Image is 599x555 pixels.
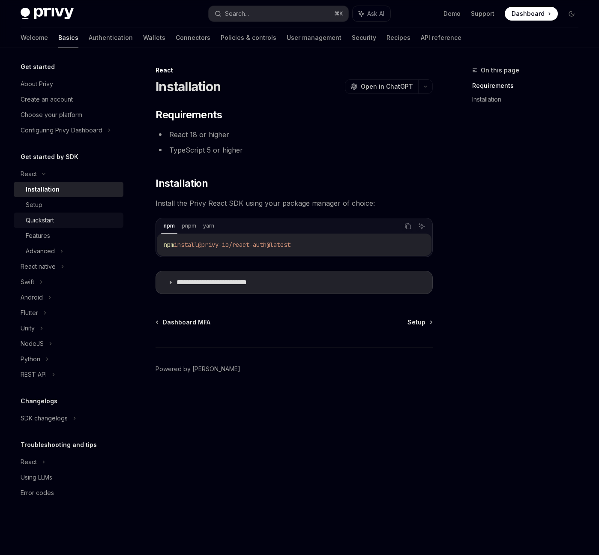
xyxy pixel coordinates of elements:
li: React 18 or higher [156,129,433,141]
span: Install the Privy React SDK using your package manager of choice: [156,197,433,209]
div: Advanced [26,246,55,256]
span: On this page [481,65,519,75]
a: Powered by [PERSON_NAME] [156,365,240,373]
a: Policies & controls [221,27,276,48]
a: About Privy [14,76,123,92]
div: Error codes [21,488,54,498]
button: Copy the contents from the code block [402,221,413,232]
div: REST API [21,369,47,380]
span: install [174,241,198,249]
a: Dashboard MFA [156,318,210,327]
div: Flutter [21,308,38,318]
h5: Get started [21,62,55,72]
a: Authentication [89,27,133,48]
a: Support [471,9,494,18]
a: User management [287,27,341,48]
span: Dashboard [512,9,545,18]
div: Quickstart [26,215,54,225]
a: Dashboard [505,7,558,21]
button: Ask AI [353,6,390,21]
span: npm [164,241,174,249]
div: React [21,457,37,467]
a: Security [352,27,376,48]
div: Setup [26,200,42,210]
div: pnpm [179,221,199,231]
span: Installation [156,177,208,190]
span: Dashboard MFA [163,318,210,327]
button: Search...⌘K [209,6,348,21]
a: Choose your platform [14,107,123,123]
span: Setup [407,318,425,327]
div: npm [161,221,177,231]
a: Installation [472,93,585,106]
div: Create an account [21,94,73,105]
a: Basics [58,27,78,48]
div: Installation [26,184,60,195]
span: Requirements [156,108,222,122]
div: Choose your platform [21,110,82,120]
a: Recipes [386,27,410,48]
h5: Troubleshooting and tips [21,440,97,450]
div: SDK changelogs [21,413,68,423]
span: @privy-io/react-auth@latest [198,241,291,249]
div: React native [21,261,56,272]
div: Swift [21,277,34,287]
a: Quickstart [14,213,123,228]
a: Requirements [472,79,585,93]
button: Open in ChatGPT [345,79,418,94]
h5: Get started by SDK [21,152,78,162]
span: Open in ChatGPT [361,82,413,91]
h5: Changelogs [21,396,57,406]
div: React [156,66,433,75]
a: Connectors [176,27,210,48]
a: Create an account [14,92,123,107]
div: Configuring Privy Dashboard [21,125,102,135]
div: Python [21,354,40,364]
li: TypeScript 5 or higher [156,144,433,156]
a: Installation [14,182,123,197]
img: dark logo [21,8,74,20]
button: Toggle dark mode [565,7,578,21]
div: Features [26,231,50,241]
div: Using LLMs [21,472,52,483]
div: yarn [201,221,217,231]
div: Android [21,292,43,303]
a: Using LLMs [14,470,123,485]
a: Setup [14,197,123,213]
a: Wallets [143,27,165,48]
a: Features [14,228,123,243]
div: About Privy [21,79,53,89]
h1: Installation [156,79,221,94]
div: Unity [21,323,35,333]
span: Ask AI [367,9,384,18]
a: Demo [443,9,461,18]
div: React [21,169,37,179]
span: ⌘ K [334,10,343,17]
a: API reference [421,27,461,48]
div: Search... [225,9,249,19]
a: Setup [407,318,432,327]
button: Ask AI [416,221,427,232]
div: NodeJS [21,339,44,349]
a: Error codes [14,485,123,501]
a: Welcome [21,27,48,48]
